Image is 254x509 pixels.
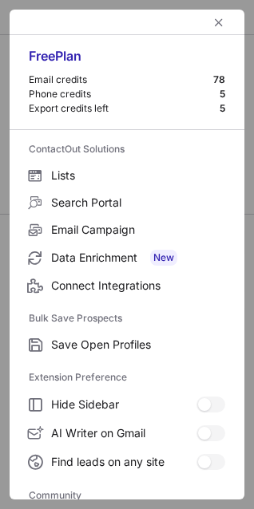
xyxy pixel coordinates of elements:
label: Bulk Save Prospects [29,306,225,331]
label: Lists [10,162,244,189]
div: Phone credits [29,88,220,101]
span: Email Campaign [51,223,225,237]
div: Email credits [29,73,213,86]
div: Free Plan [29,48,225,73]
label: Hide Sidebar [10,390,244,419]
label: Community [29,483,225,508]
div: 5 [220,88,225,101]
span: New [150,250,177,266]
div: 78 [213,73,225,86]
label: Find leads on any site [10,448,244,476]
label: Data Enrichment New [10,243,244,272]
span: Search Portal [51,195,225,210]
label: ContactOut Solutions [29,136,225,162]
button: right-button [26,14,42,30]
span: Find leads on any site [51,455,196,469]
button: left-button [209,13,228,32]
div: Export credits left [29,102,220,115]
label: Save Open Profiles [10,331,244,358]
span: Connect Integrations [51,278,225,293]
span: AI Writer on Gmail [51,426,196,440]
label: Extension Preference [29,365,225,390]
label: AI Writer on Gmail [10,419,244,448]
label: Search Portal [10,189,244,216]
span: Data Enrichment [51,250,225,266]
label: Connect Integrations [10,272,244,299]
span: Save Open Profiles [51,337,225,352]
span: Lists [51,168,225,183]
span: Hide Sidebar [51,397,196,412]
div: 5 [220,102,225,115]
label: Email Campaign [10,216,244,243]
